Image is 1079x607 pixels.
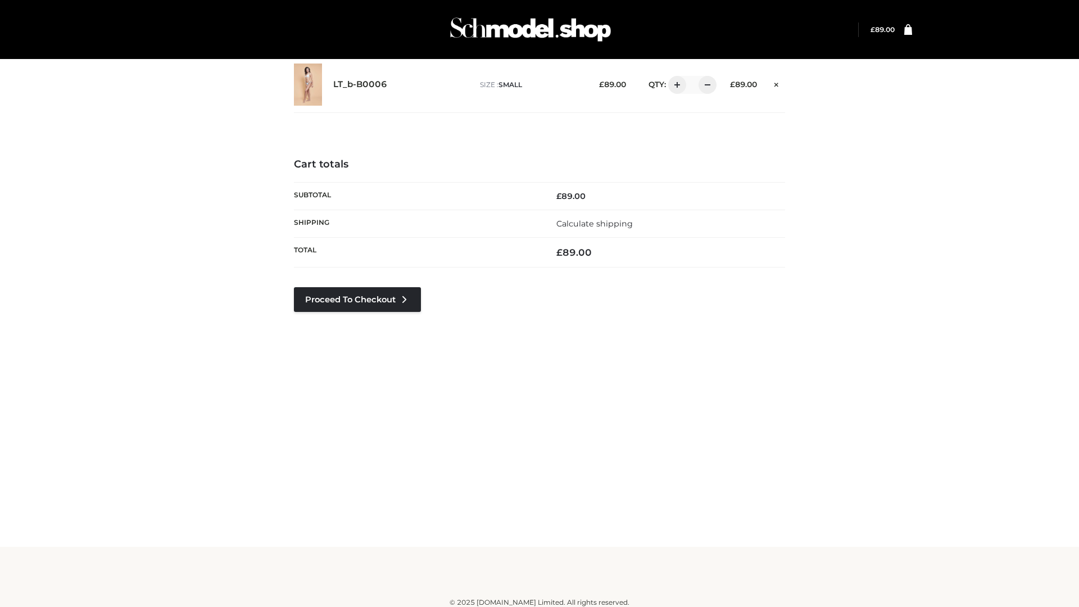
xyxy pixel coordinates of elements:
a: LT_b-B0006 [333,79,387,90]
span: £ [730,80,735,89]
a: Proceed to Checkout [294,287,421,312]
a: £89.00 [871,25,895,34]
span: £ [599,80,604,89]
a: Calculate shipping [556,219,633,229]
bdi: 89.00 [871,25,895,34]
bdi: 89.00 [556,247,592,258]
th: Total [294,238,539,268]
bdi: 89.00 [556,191,586,201]
a: Remove this item [768,76,785,90]
th: Shipping [294,210,539,237]
img: Schmodel Admin 964 [446,7,615,52]
div: QTY: [637,76,713,94]
p: size : [480,80,582,90]
bdi: 89.00 [730,80,757,89]
th: Subtotal [294,182,539,210]
bdi: 89.00 [599,80,626,89]
span: £ [556,247,563,258]
span: £ [871,25,875,34]
span: SMALL [498,80,522,89]
span: £ [556,191,561,201]
h4: Cart totals [294,158,785,171]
